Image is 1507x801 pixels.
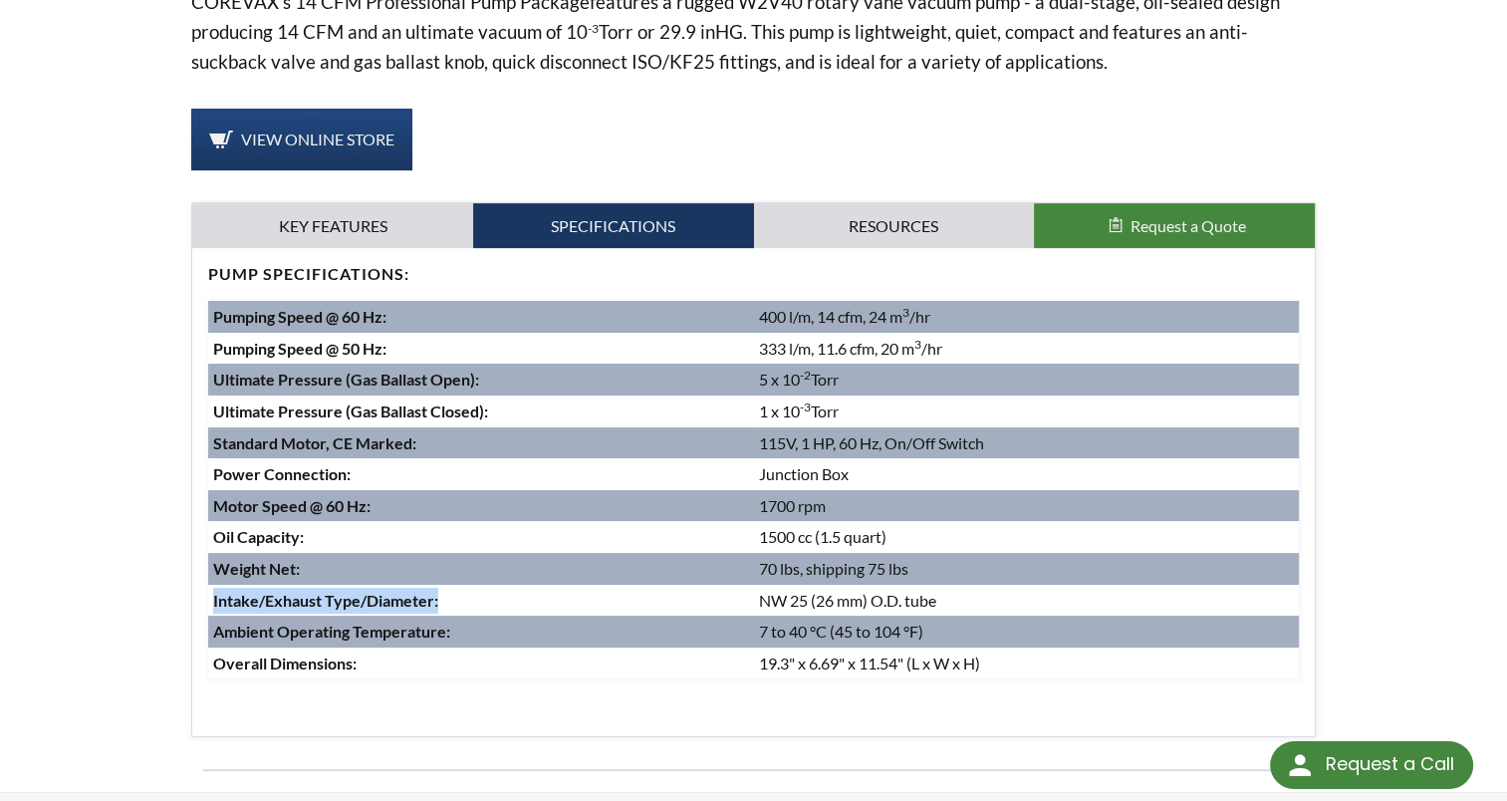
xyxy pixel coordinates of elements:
[754,396,1299,427] td: 1 x 10 Torr
[1284,749,1316,781] img: round button
[213,654,357,672] strong: Overall Dimensions:
[754,333,1299,365] td: 333 l/m, 11.6 cfm, 20 m /hr
[192,203,473,249] a: Key Features
[754,364,1299,396] td: 5 x 10 Torr
[754,585,1299,617] td: NW 25 (26 mm) O.D. tube
[902,305,909,320] sup: 3
[213,370,479,389] strong: Ultimate Pressure (Gas Ballast Open):
[1034,203,1315,249] button: Request a Quote
[213,401,488,420] strong: Ultimate Pressure (Gas Ballast Closed):
[1130,216,1246,235] span: Request a Quote
[213,527,304,546] strong: Oil Capacity:
[213,591,438,610] strong: Intake/Exhaust Type/Diameter:
[754,553,1299,585] td: 70 lbs, shipping 75 lbs
[208,264,1299,285] h4: PUMP SPECIFICATIONS:
[588,21,599,36] sup: -3
[213,622,450,641] strong: Ambient Operating Temperature:
[754,203,1035,249] a: Resources
[191,109,412,170] a: View Online Store
[754,427,1299,459] td: 115V, 1 HP, 60 Hz, On/Off Switch
[1325,741,1453,787] div: Request a Call
[241,130,394,148] span: View Online Store
[213,559,300,578] strong: Weight Net:
[213,433,416,452] strong: Standard Motor, CE Marked:
[213,339,386,358] strong: Pumping Speed @ 50 Hz:
[800,400,811,414] sup: -3
[914,337,921,352] sup: 3
[213,464,351,483] strong: Power Connection:
[754,301,1299,333] td: 400 l/m, 14 cfm, 24 m /hr
[213,307,386,326] strong: Pumping Speed @ 60 Hz:
[473,203,754,249] a: Specifications
[754,521,1299,553] td: 1500 cc (1.5 quart)
[1270,741,1473,789] div: Request a Call
[754,458,1299,490] td: Junction Box
[754,648,1299,679] td: 19.3" x 6.69" x 11.54" (L x W x H)
[800,368,811,383] sup: -2
[213,496,371,515] strong: Motor Speed @ 60 Hz:
[754,490,1299,522] td: 1700 rpm
[754,616,1299,648] td: 7 to 40 °C (45 to 104 °F)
